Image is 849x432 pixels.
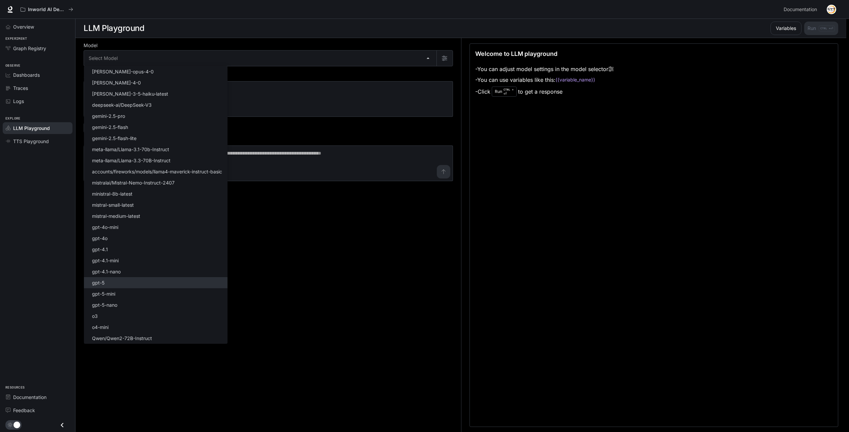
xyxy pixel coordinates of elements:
p: mistral-medium-latest [92,212,140,220]
p: deepseek-ai/DeepSeek-V3 [92,101,152,108]
p: gpt-5-mini [92,290,115,297]
p: accounts/fireworks/models/llama4-maverick-instruct-basic [92,168,222,175]
p: gpt-4o [92,235,108,242]
p: gpt-4.1-mini [92,257,119,264]
p: [PERSON_NAME]-3-5-haiku-latest [92,90,168,97]
p: gemini-2.5-pro [92,112,125,120]
p: meta-llama/Llama-3.3-70B-Instruct [92,157,171,164]
p: gpt-4.1 [92,246,108,253]
p: gemini-2.5-flash [92,124,128,131]
p: mistral-small-latest [92,201,134,208]
p: gpt-4o-mini [92,224,118,231]
p: gpt-4.1-nano [92,268,121,275]
p: gpt-5-nano [92,301,117,308]
p: [PERSON_NAME]-4-0 [92,79,141,86]
p: o4-mini [92,324,109,331]
p: [PERSON_NAME]-opus-4-0 [92,68,154,75]
p: meta-llama/Llama-3.1-70b-Instruct [92,146,169,153]
p: o3 [92,312,98,320]
p: mistralai/Mistral-Nemo-Instruct-2407 [92,179,175,186]
p: gemini-2.5-flash-lite [92,135,137,142]
p: Qwen/Qwen2-72B-Instruct [92,335,152,342]
p: ministral-8b-latest [92,190,132,197]
p: gpt-5 [92,279,104,286]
